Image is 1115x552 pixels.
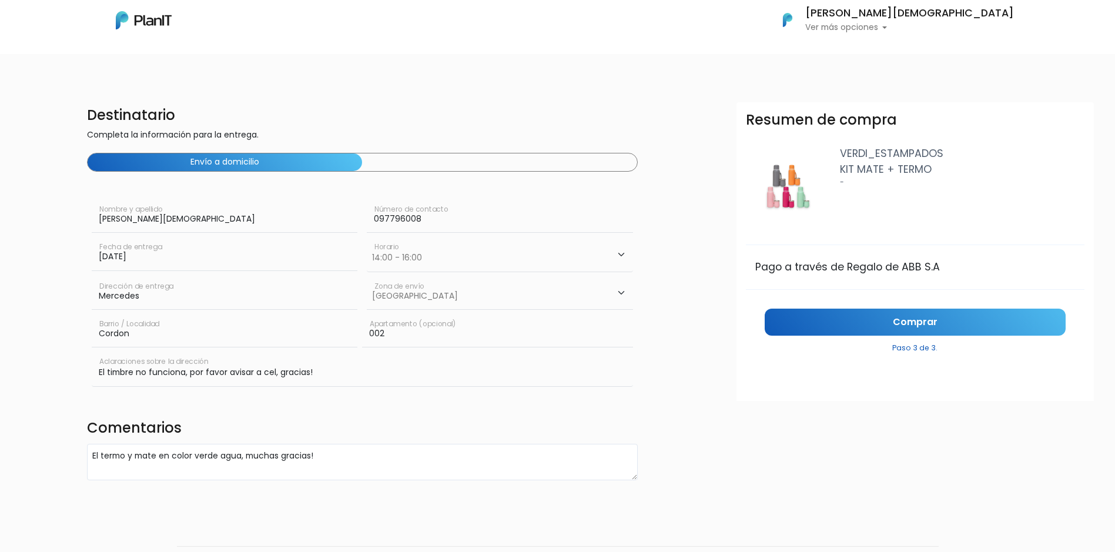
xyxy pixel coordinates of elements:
[367,200,632,233] input: Número de contacto
[746,112,897,129] h3: Resumen de compra
[755,259,1075,275] div: Pago a través de Regalo de ABB S.A
[805,24,1014,32] p: Ver más opciones
[362,315,632,347] input: Apartamento (opcional)
[92,237,357,270] input: Fecha de entrega
[765,309,1066,336] a: Comprar
[87,420,638,439] h4: Comentarios
[92,277,357,310] input: Dirección de entrega
[87,129,638,143] p: Completa la información para la entrega.
[87,107,638,124] h4: Destinatario
[88,153,362,171] button: Envío a domicilio
[768,5,1014,35] button: PlanIt Logo [PERSON_NAME][DEMOGRAPHIC_DATA] Ver más opciones
[775,7,801,33] img: PlanIt Logo
[840,146,1084,161] p: VERDI_ESTAMPADOS
[840,177,1084,188] p: -
[92,315,357,347] input: Barrio / Localidad
[92,352,633,386] input: Aclaraciones sobre la dirección
[746,146,831,230] img: 2000___2000-Photoroom_-_2025-07-02T103351.963.jpg
[116,11,172,29] img: PlanIt Logo
[92,200,357,233] input: Nombre y apellido
[805,8,1014,19] h6: [PERSON_NAME][DEMOGRAPHIC_DATA]
[61,11,169,34] div: ¿Necesitás ayuda?
[840,162,1084,177] p: KIT MATE + TERMO
[765,338,1066,353] p: Paso 3 de 3.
